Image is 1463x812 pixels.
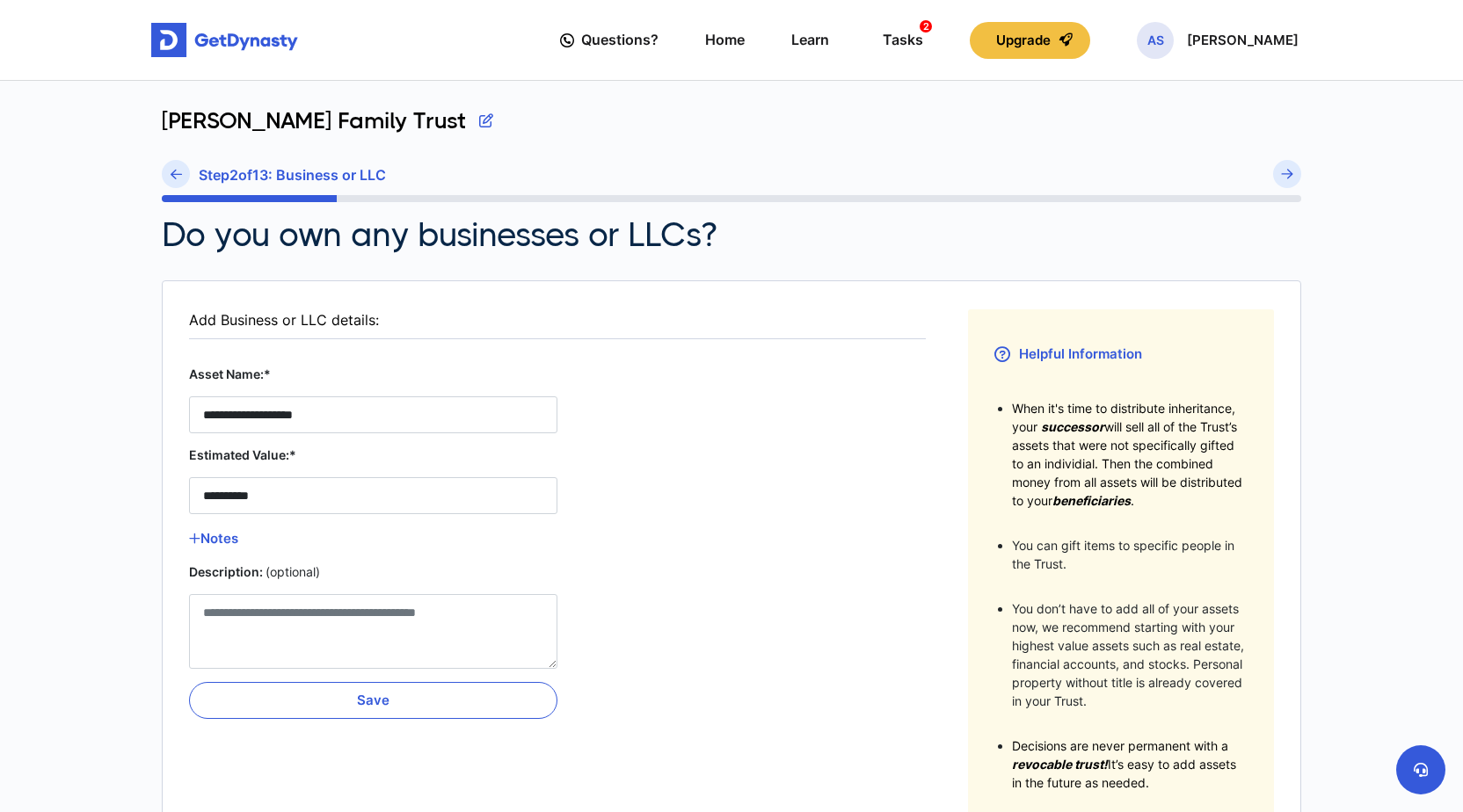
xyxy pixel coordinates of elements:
div: [PERSON_NAME] Family Trust [162,107,1301,160]
span: beneficiaries [1052,493,1131,508]
span: AS [1137,22,1174,59]
a: Home [705,15,745,65]
button: Save [189,682,557,719]
div: Tasks [883,24,923,56]
li: You don’t have to add all of your assets now, we recommend starting with your highest value asset... [1012,599,1248,710]
img: Get started for free with Dynasty Trust Company [151,23,298,58]
span: revocable trust! [1012,757,1108,772]
h2: Do you own any businesses or LLCs? [162,215,717,254]
a: Learn [791,15,829,65]
p: [PERSON_NAME] [1187,33,1299,47]
span: Questions? [581,24,659,56]
button: Notes [189,527,557,550]
li: You can gift items to specific people in the Trust. [1012,536,1248,573]
button: Upgrade [970,22,1090,59]
a: Questions? [560,15,659,65]
label: Description: [189,563,557,581]
span: Decisions are never permanent with a It’s easy to add assets in the future as needed. [1012,738,1236,790]
h3: Helpful Information [994,336,1248,373]
div: Add Business or LLC details: [189,309,926,331]
span: (optional) [266,563,320,581]
span: 2 [920,20,932,33]
a: Tasks2 [876,15,923,65]
button: AS[PERSON_NAME] [1137,22,1299,59]
span: When it's time to distribute inheritance, your will sell all of the Trust’s assets that were not ... [1012,401,1242,508]
label: Asset Name:* [189,366,557,383]
label: Estimated Value:* [189,446,557,464]
span: successor [1041,419,1104,434]
h6: Step 2 of 13 : Business or LLC [199,167,386,184]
